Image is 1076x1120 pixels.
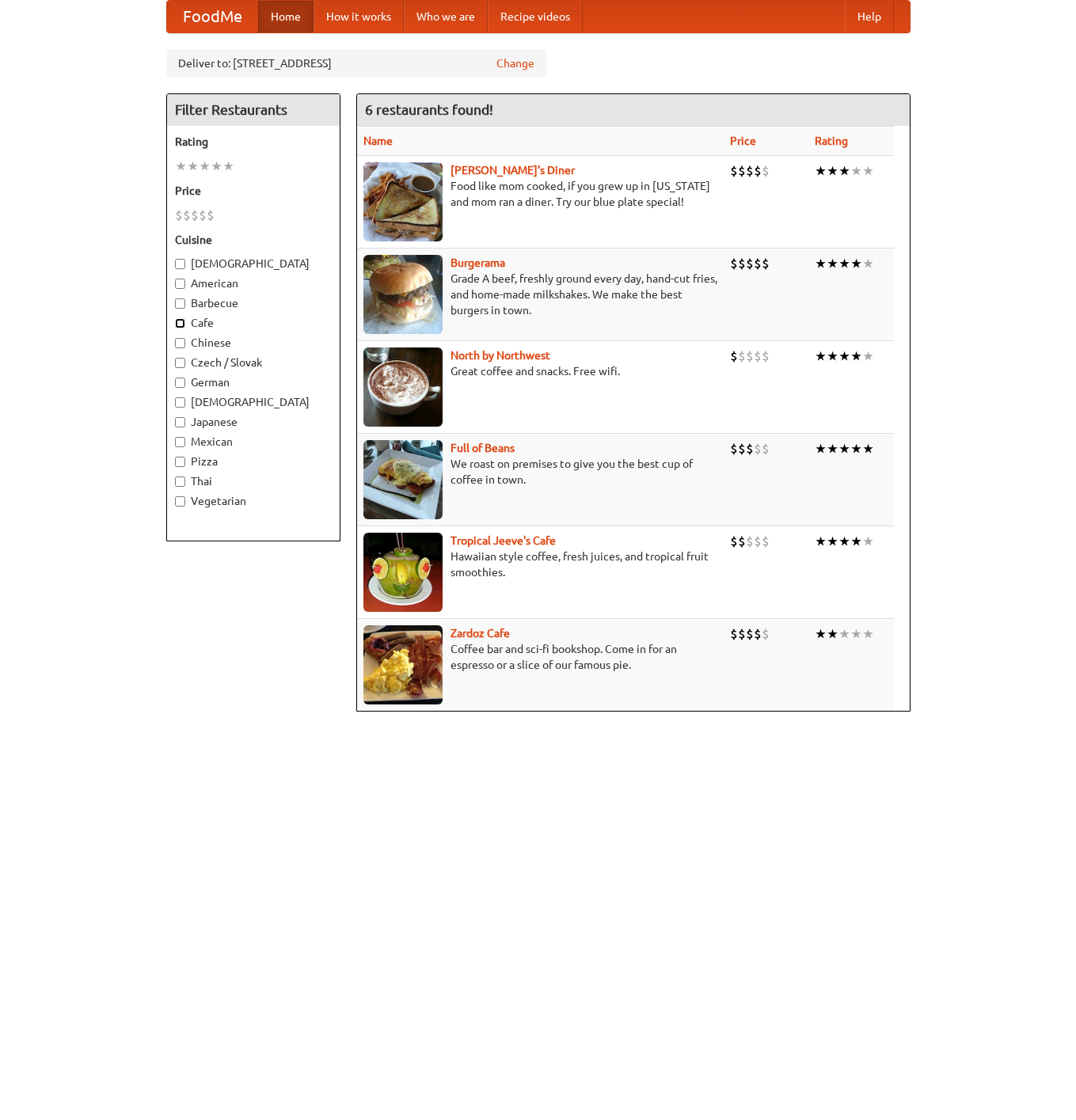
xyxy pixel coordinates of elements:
[850,162,862,180] li: ★
[258,1,314,32] a: Home
[365,102,493,117] ng-pluralize: 6 restaurants found!
[167,1,258,32] a: FoodMe
[746,533,754,550] li: $
[754,533,762,550] li: $
[363,363,717,379] p: Great coffee and snacks. Free wifi.
[175,378,185,388] input: German
[363,162,443,241] img: sallys.jpg
[815,135,848,147] a: Rating
[175,183,332,199] h5: Price
[175,394,332,410] label: [DEMOGRAPHIC_DATA]
[827,347,838,365] li: ★
[175,473,332,489] label: Thai
[175,134,332,150] h5: Rating
[754,625,762,643] li: $
[451,442,515,454] a: Full of Beans
[838,533,850,550] li: ★
[730,255,738,272] li: $
[838,347,850,365] li: ★
[363,440,443,519] img: beans.jpg
[730,135,756,147] a: Price
[815,625,827,643] li: ★
[738,440,746,457] li: $
[862,440,874,457] li: ★
[199,207,207,224] li: $
[730,347,738,365] li: $
[850,440,862,457] li: ★
[754,255,762,272] li: $
[175,434,332,450] label: Mexican
[175,454,332,469] label: Pizza
[496,55,534,71] a: Change
[451,534,556,547] a: Tropical Jeeve's Cafe
[730,440,738,457] li: $
[827,440,838,457] li: ★
[175,259,185,269] input: [DEMOGRAPHIC_DATA]
[738,625,746,643] li: $
[363,549,717,580] p: Hawaiian style coffee, fresh juices, and tropical fruit smoothies.
[175,295,332,311] label: Barbecue
[175,335,332,351] label: Chinese
[175,315,332,331] label: Cafe
[175,358,185,368] input: Czech / Slovak
[827,533,838,550] li: ★
[175,275,332,291] label: American
[175,279,185,289] input: American
[451,349,550,362] a: North by Northwest
[730,162,738,180] li: $
[746,162,754,180] li: $
[363,533,443,612] img: jeeves.jpg
[738,162,746,180] li: $
[845,1,894,32] a: Help
[738,533,746,550] li: $
[762,162,770,180] li: $
[175,338,185,348] input: Chinese
[175,496,185,507] input: Vegetarian
[175,355,332,370] label: Czech / Slovak
[850,255,862,272] li: ★
[862,347,874,365] li: ★
[862,625,874,643] li: ★
[183,207,191,224] li: $
[451,256,505,269] a: Burgerama
[762,625,770,643] li: $
[363,255,443,334] img: burgerama.jpg
[730,625,738,643] li: $
[363,178,717,210] p: Food like mom cooked, if you grew up in [US_STATE] and mom ran a diner. Try our blue plate special!
[754,440,762,457] li: $
[488,1,583,32] a: Recipe videos
[175,437,185,447] input: Mexican
[187,158,199,175] li: ★
[404,1,488,32] a: Who we are
[850,533,862,550] li: ★
[175,158,187,175] li: ★
[167,94,340,126] h4: Filter Restaurants
[738,255,746,272] li: $
[175,457,185,467] input: Pizza
[746,347,754,365] li: $
[754,162,762,180] li: $
[175,397,185,408] input: [DEMOGRAPHIC_DATA]
[738,347,746,365] li: $
[762,347,770,365] li: $
[175,207,183,224] li: $
[850,625,862,643] li: ★
[762,533,770,550] li: $
[175,493,332,509] label: Vegetarian
[862,255,874,272] li: ★
[175,476,185,487] input: Thai
[363,625,443,704] img: zardoz.jpg
[451,164,575,177] a: [PERSON_NAME]'s Diner
[211,158,222,175] li: ★
[838,440,850,457] li: ★
[827,625,838,643] li: ★
[862,533,874,550] li: ★
[838,162,850,180] li: ★
[363,456,717,488] p: We roast on premises to give you the best cup of coffee in town.
[827,162,838,180] li: ★
[850,347,862,365] li: ★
